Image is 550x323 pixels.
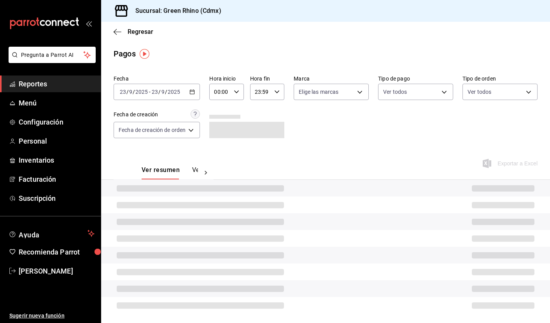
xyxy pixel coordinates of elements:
span: Inventarios [19,155,95,165]
div: Pagos [114,48,136,60]
span: Pregunta a Parrot AI [21,51,84,59]
input: ---- [135,89,148,95]
span: Reportes [19,79,95,89]
h3: Sucursal: Green Rhino (Cdmx) [129,6,221,16]
span: Sugerir nueva función [9,312,95,320]
div: navigation tabs [142,166,198,179]
span: Ver todos [383,88,407,96]
span: Ayuda [19,229,84,238]
span: Recomienda Parrot [19,247,95,257]
label: Marca [294,76,369,81]
span: Personal [19,136,95,146]
div: Fecha de creación [114,111,158,119]
span: Fecha de creación de orden [119,126,186,134]
label: Tipo de pago [378,76,453,81]
span: [PERSON_NAME] [19,266,95,276]
span: Regresar [128,28,153,35]
label: Fecha [114,76,200,81]
span: Facturación [19,174,95,184]
span: - [149,89,151,95]
img: Tooltip marker [140,49,149,59]
span: Menú [19,98,95,108]
input: -- [151,89,158,95]
input: ---- [167,89,180,95]
button: Ver pagos [192,166,221,179]
span: Suscripción [19,193,95,204]
span: / [126,89,129,95]
label: Tipo de orden [462,76,538,81]
span: / [158,89,161,95]
a: Pregunta a Parrot AI [5,56,96,65]
button: open_drawer_menu [86,20,92,26]
span: Ver todos [468,88,491,96]
span: / [133,89,135,95]
label: Hora fin [250,76,284,81]
input: -- [161,89,165,95]
button: Regresar [114,28,153,35]
label: Hora inicio [209,76,243,81]
span: Elige las marcas [299,88,338,96]
input: -- [119,89,126,95]
button: Ver resumen [142,166,180,179]
button: Pregunta a Parrot AI [9,47,96,63]
input: -- [129,89,133,95]
span: Configuración [19,117,95,127]
span: / [165,89,167,95]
